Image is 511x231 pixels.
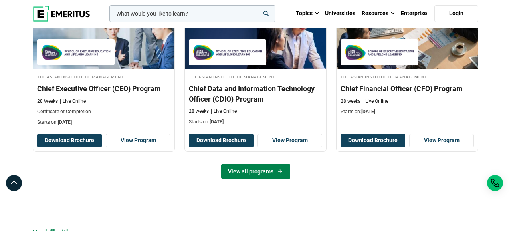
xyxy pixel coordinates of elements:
button: Download Brochure [189,134,254,147]
p: Live Online [60,98,86,105]
span: [DATE] [361,109,375,114]
h4: The Asian Institute of Management [37,73,170,80]
a: View Program [106,134,170,147]
h4: The Asian Institute of Management [341,73,474,80]
a: View Program [409,134,474,147]
p: Live Online [362,98,388,105]
p: Live Online [211,108,237,115]
p: Certificate of Completion [37,108,170,115]
button: Download Brochure [37,134,102,147]
p: Starts on: [189,119,322,125]
input: woocommerce-product-search-field-0 [109,5,275,22]
p: 28 Weeks [37,98,58,105]
img: The Asian Institute of Management [193,43,262,61]
h4: The Asian Institute of Management [189,73,322,80]
a: Login [434,5,478,22]
button: Download Brochure [341,134,405,147]
span: [DATE] [58,119,72,125]
p: Starts on: [37,119,170,126]
h3: Chief Financial Officer (CFO) Program [341,84,474,94]
a: View Program [257,134,322,147]
p: 28 weeks [189,108,209,115]
h3: Chief Executive Officer (CEO) Program [37,84,170,94]
a: View all programs [221,164,290,179]
h3: Chief Data and Information Technology Officer (CDIO) Program [189,84,322,104]
img: The Asian Institute of Management [345,43,414,61]
img: The Asian Institute of Management [41,43,111,61]
span: [DATE] [210,119,224,125]
p: 28 weeks [341,98,360,105]
p: Starts on: [341,108,474,115]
